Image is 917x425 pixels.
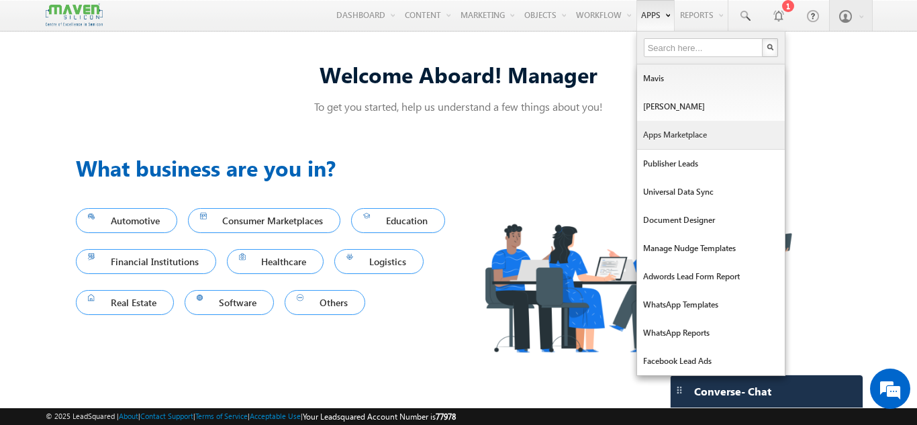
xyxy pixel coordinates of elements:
span: Financial Institutions [88,252,204,271]
a: Universal Data Sync [637,178,785,206]
input: Search here... [644,38,765,57]
a: Apps Marketplace [637,121,785,149]
img: carter-drag [674,385,685,395]
span: Real Estate [88,293,162,312]
span: Others [297,293,353,312]
a: Terms of Service [195,412,248,420]
span: 77978 [436,412,456,422]
span: Your Leadsquared Account Number is [303,412,456,422]
span: Consumer Marketplaces [200,211,329,230]
img: Search [767,44,773,50]
a: Facebook Lead Ads [637,347,785,375]
span: Healthcare [239,252,312,271]
a: Manage Nudge Templates [637,234,785,263]
a: Document Designer [637,206,785,234]
p: To get you started, help us understand a few things about you! [76,99,841,113]
img: Industry.png [458,152,817,379]
a: Adwords Lead Form Report [637,263,785,291]
span: © 2025 LeadSquared | | | | | [46,410,456,423]
h3: What business are you in? [76,152,458,184]
span: Logistics [346,252,412,271]
a: Mavis [637,64,785,93]
a: [PERSON_NAME] [637,93,785,121]
a: Acceptable Use [250,412,301,420]
a: About [119,412,138,420]
span: Automotive [88,211,165,230]
div: Welcome Aboard! Manager [76,60,841,89]
a: WhatsApp Reports [637,319,785,347]
span: Software [197,293,262,312]
img: Custom Logo [46,3,102,27]
a: Publisher Leads [637,150,785,178]
span: Converse - Chat [694,385,771,397]
a: WhatsApp Templates [637,291,785,319]
a: Contact Support [140,412,193,420]
span: Education [363,211,433,230]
